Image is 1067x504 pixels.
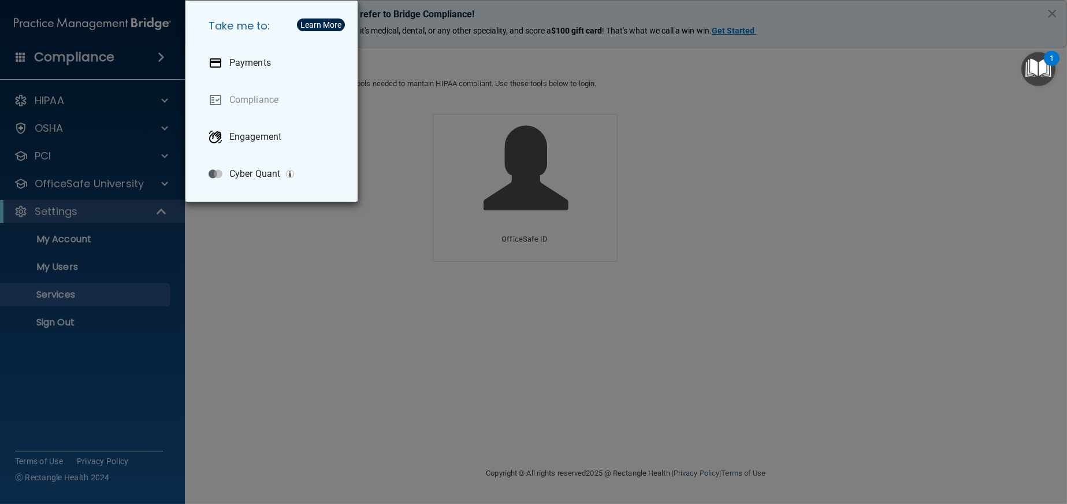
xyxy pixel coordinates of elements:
[199,84,348,116] a: Compliance
[1050,58,1054,73] div: 1
[199,158,348,190] a: Cyber Quant
[199,121,348,153] a: Engagement
[300,21,341,29] div: Learn More
[199,47,348,79] a: Payments
[229,168,280,180] p: Cyber Quant
[297,18,345,31] button: Learn More
[199,10,348,42] h5: Take me to:
[1021,52,1055,86] button: Open Resource Center, 1 new notification
[229,57,271,69] p: Payments
[229,131,281,143] p: Engagement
